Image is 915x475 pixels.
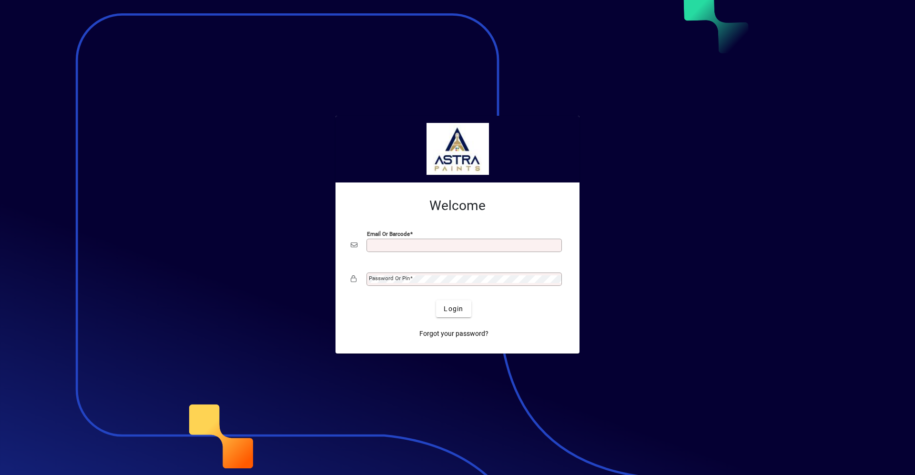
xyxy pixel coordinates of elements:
[436,300,471,317] button: Login
[367,231,410,237] mat-label: Email or Barcode
[351,198,564,214] h2: Welcome
[369,275,410,282] mat-label: Password or Pin
[416,325,492,342] a: Forgot your password?
[419,329,488,339] span: Forgot your password?
[444,304,463,314] span: Login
